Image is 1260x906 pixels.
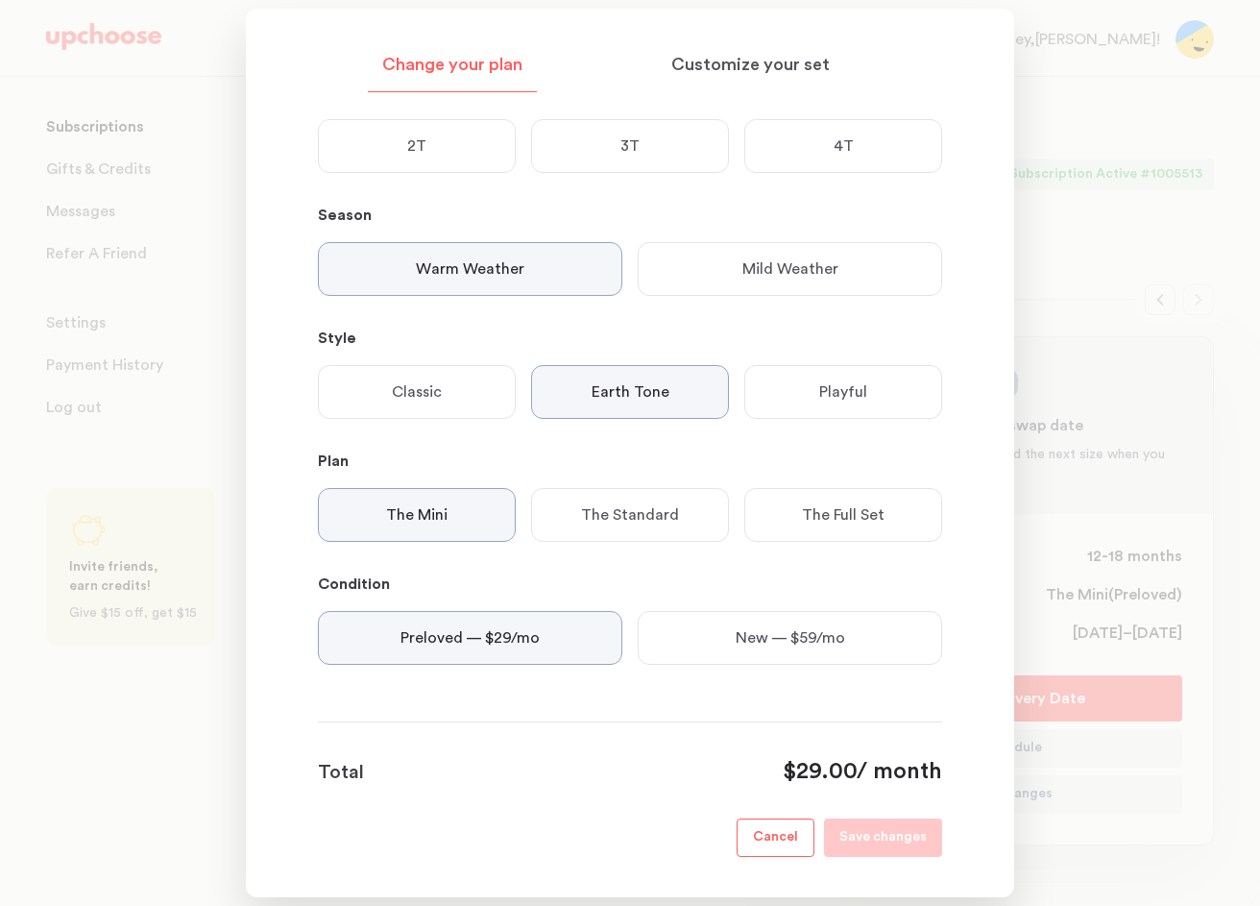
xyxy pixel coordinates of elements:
[620,135,640,158] p: 3T
[839,826,927,849] p: Save changes
[737,819,814,857] button: Cancel
[318,450,942,473] p: Plan
[407,135,426,158] p: 2T
[783,760,857,783] span: $29.00
[318,573,942,596] p: Condition
[834,135,854,158] p: 4T
[753,826,798,849] p: Cancel
[318,204,942,227] p: Season
[386,503,448,526] p: The Mini
[318,757,364,788] p: Total
[736,626,845,649] p: New — $59/mo
[824,819,942,857] button: Save changes
[382,54,522,77] p: Change your plan
[783,757,942,788] div: / month
[581,503,679,526] p: The Standard
[671,54,830,77] p: Customize your set
[742,257,838,281] p: Mild Weather
[819,380,867,404] p: Playful
[318,327,942,350] p: Style
[392,380,442,404] p: Classic
[400,626,540,649] p: Preloved — $29/mo
[416,257,524,281] p: Warm Weather
[592,380,669,404] p: Earth Tone
[802,503,884,526] p: The Full Set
